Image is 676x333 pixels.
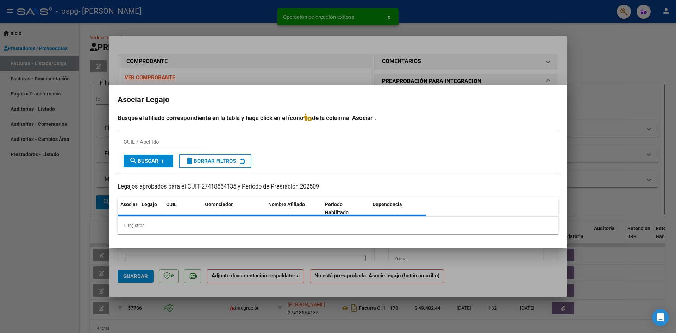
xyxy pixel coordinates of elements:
[118,217,558,234] div: 0 registros
[322,197,370,220] datatable-header-cell: Periodo Habilitado
[163,197,202,220] datatable-header-cell: CUIL
[142,202,157,207] span: Legajo
[268,202,305,207] span: Nombre Afiliado
[129,156,138,165] mat-icon: search
[118,113,558,123] h4: Busque el afiliado correspondiente en la tabla y haga click en el ícono de la columna "Asociar".
[166,202,177,207] span: CUIL
[185,158,236,164] span: Borrar Filtros
[129,158,158,164] span: Buscar
[185,156,194,165] mat-icon: delete
[205,202,233,207] span: Gerenciador
[370,197,426,220] datatable-header-cell: Dependencia
[652,309,669,326] div: Open Intercom Messenger
[118,93,558,106] h2: Asociar Legajo
[325,202,349,215] span: Periodo Habilitado
[373,202,402,207] span: Dependencia
[120,202,137,207] span: Asociar
[118,183,558,191] p: Legajos aprobados para el CUIT 27418564135 y Período de Prestación 202509
[265,197,322,220] datatable-header-cell: Nombre Afiliado
[179,154,251,168] button: Borrar Filtros
[202,197,265,220] datatable-header-cell: Gerenciador
[118,197,139,220] datatable-header-cell: Asociar
[139,197,163,220] datatable-header-cell: Legajo
[124,155,173,167] button: Buscar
